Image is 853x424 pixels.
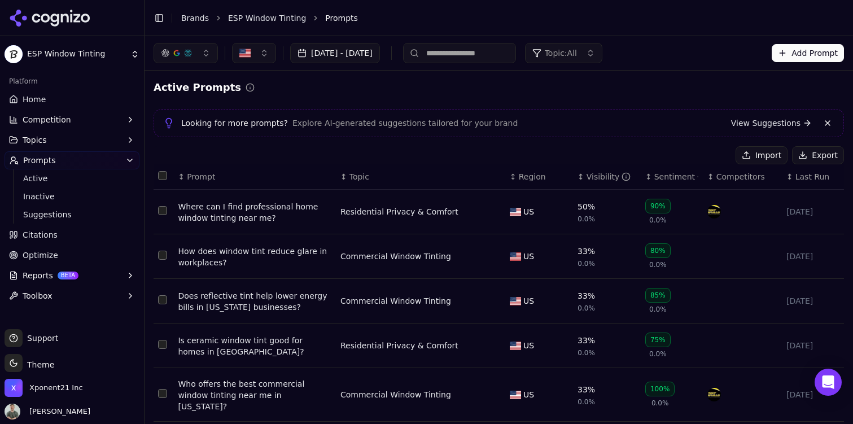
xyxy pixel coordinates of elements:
[178,378,331,412] div: Who offers the best commercial window tinting near me in [US_STATE]?
[505,164,573,190] th: Region
[772,44,844,62] button: Add Prompt
[5,404,20,419] img: Chuck McCarthy
[178,201,331,224] div: Where can I find professional home window tinting near me?
[821,116,834,130] button: Dismiss banner
[27,49,126,59] span: ESP Window Tinting
[649,305,667,314] span: 0.0%
[645,243,671,258] div: 80%
[23,229,58,241] span: Citations
[181,117,288,129] span: Looking for more prompts?
[573,164,641,190] th: brandMentionRate
[795,171,829,182] span: Last Run
[645,199,671,213] div: 90%
[649,216,667,225] span: 0.0%
[158,251,167,260] button: Select row 2
[23,155,56,166] span: Prompts
[523,389,534,400] span: US
[5,45,23,63] img: ESP Window Tinting
[23,173,121,184] span: Active
[228,12,306,24] a: ESP Window Tinting
[645,171,698,182] div: ↕Sentiment
[510,252,521,261] img: US flag
[510,208,521,216] img: US flag
[645,333,671,347] div: 75%
[178,335,331,357] a: Is ceramic window tint good for homes in [GEOGRAPHIC_DATA]?
[340,206,458,217] a: Residential Privacy & Comfort
[645,382,675,396] div: 100%
[23,360,54,369] span: Theme
[25,406,90,417] span: [PERSON_NAME]
[5,131,139,149] button: Topics
[707,388,721,401] img: tint world
[578,348,595,357] span: 0.0%
[23,333,58,344] span: Support
[523,340,534,351] span: US
[340,389,451,400] div: Commercial Window Tinting
[578,259,595,268] span: 0.0%
[19,171,126,186] a: Active
[239,47,251,59] img: United States
[158,340,167,349] button: Select row 4
[340,295,451,307] a: Commercial Window Tinting
[292,117,518,129] span: Explore AI-generated suggestions tailored for your brand
[707,171,777,182] div: ↕Competitors
[815,369,842,396] div: Open Intercom Messenger
[23,250,58,261] span: Optimize
[5,404,90,419] button: Open user button
[19,189,126,204] a: Inactive
[178,246,331,268] div: How does window tint reduce glare in workplaces?
[23,191,121,202] span: Inactive
[23,94,46,105] span: Home
[158,206,167,215] button: Select row 1
[23,209,121,220] span: Suggestions
[340,340,458,351] a: Residential Privacy & Comfort
[786,206,839,217] div: [DATE]
[340,251,451,262] div: Commercial Window Tinting
[349,171,369,182] span: Topic
[578,304,595,313] span: 0.0%
[654,171,698,182] div: Sentiment
[5,266,139,285] button: ReportsBETA
[716,171,765,182] span: Competitors
[23,134,47,146] span: Topics
[786,251,839,262] div: [DATE]
[578,384,595,395] div: 33%
[578,201,595,212] div: 50%
[786,389,839,400] div: [DATE]
[782,164,844,190] th: Last Run
[645,288,671,303] div: 85%
[325,12,358,24] span: Prompts
[181,14,209,23] a: Brands
[178,290,331,313] a: Does reflective tint help lower energy bills in [US_STATE] businesses?
[23,290,53,301] span: Toolbox
[5,226,139,244] a: Citations
[707,205,721,218] img: tint world
[578,335,595,346] div: 33%
[178,171,331,182] div: ↕Prompt
[187,171,215,182] span: Prompt
[336,164,505,190] th: Topic
[523,251,534,262] span: US
[587,171,631,182] div: Visibility
[703,164,782,190] th: Competitors
[29,383,83,393] span: Xponent21 Inc
[736,146,788,164] button: Import
[5,379,23,397] img: Xponent21 Inc
[5,246,139,264] a: Optimize
[5,151,139,169] button: Prompts
[578,397,595,406] span: 0.0%
[578,215,595,224] span: 0.0%
[649,260,667,269] span: 0.0%
[510,297,521,305] img: US flag
[510,342,521,350] img: US flag
[786,171,839,182] div: ↕Last Run
[792,146,844,164] button: Export
[19,207,126,222] a: Suggestions
[5,379,83,397] button: Open organization switcher
[519,171,546,182] span: Region
[510,171,568,182] div: ↕Region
